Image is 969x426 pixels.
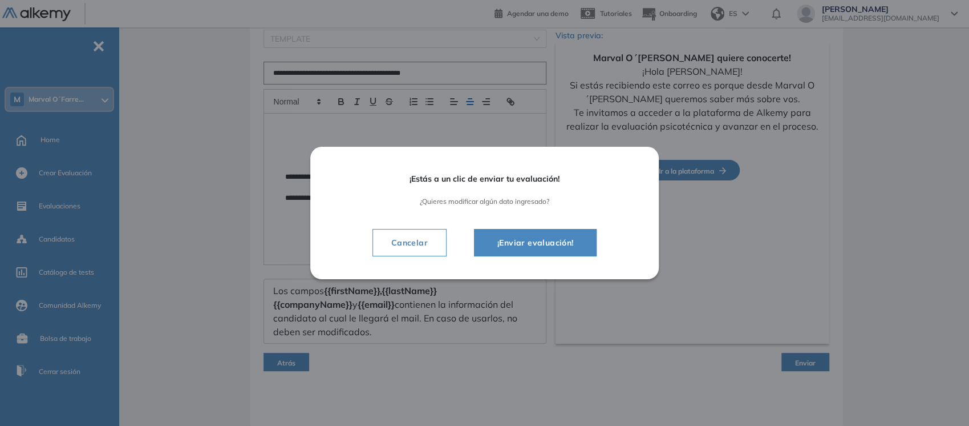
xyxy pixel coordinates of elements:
button: Cancelar [372,229,447,256]
span: Cancelar [382,236,437,250]
span: ¡Enviar evaluación! [488,236,583,250]
span: ¿Quieres modificar algún dato ingresado? [342,198,627,206]
button: ¡Enviar evaluación! [474,229,597,256]
span: ¡Estás a un clic de enviar tu evaluación! [342,174,627,184]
